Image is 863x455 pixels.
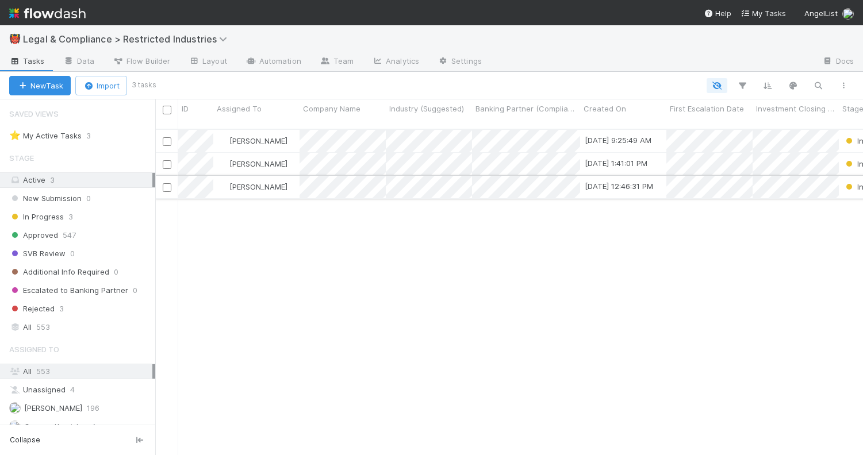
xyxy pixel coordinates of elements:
[229,159,287,168] span: [PERSON_NAME]
[68,210,73,224] span: 3
[9,130,21,140] span: ⭐
[475,103,577,114] span: Banking Partner (Compliance)
[182,103,189,114] span: ID
[236,53,310,71] a: Automation
[103,53,179,71] a: Flow Builder
[229,136,287,145] span: [PERSON_NAME]
[54,53,103,71] a: Data
[163,106,171,114] input: Toggle All Rows Selected
[9,338,59,361] span: Assigned To
[23,33,233,45] span: Legal & Compliance > Restricted Industries
[813,53,863,71] a: Docs
[9,402,21,414] img: avatar_2c958fe4-7690-4b4d-a881-c5dfc7d29e13.png
[75,76,127,95] button: Import
[9,302,55,316] span: Rejected
[86,129,102,143] span: 3
[585,134,651,146] div: [DATE] 9:25:49 AM
[9,55,45,67] span: Tasks
[9,173,152,187] div: Active
[842,8,854,20] img: avatar_c545aa83-7101-4841-8775-afeaaa9cc762.png
[179,53,236,71] a: Layout
[132,80,156,90] small: 3 tasks
[87,401,99,415] span: 196
[585,180,653,192] div: [DATE] 12:46:31 PM
[741,7,786,19] a: My Tasks
[70,246,75,261] span: 0
[756,103,836,114] span: Investment Closing Date
[59,302,64,316] span: 3
[310,53,363,71] a: Team
[229,182,287,191] span: [PERSON_NAME]
[133,283,137,298] span: 0
[24,403,82,412] span: [PERSON_NAME]
[218,135,287,146] div: [PERSON_NAME]
[584,103,626,114] span: Created On
[363,53,428,71] a: Analytics
[113,55,170,67] span: Flow Builder
[9,421,21,432] img: avatar_d1f4bd1b-0b26-4d9b-b8ad-69b413583d95.png
[218,136,228,145] img: avatar_c545aa83-7101-4841-8775-afeaaa9cc762.png
[114,265,118,279] span: 0
[218,159,228,168] img: avatar_c545aa83-7101-4841-8775-afeaaa9cc762.png
[9,246,66,261] span: SVB Review
[585,157,647,169] div: [DATE] 1:41:01 PM
[670,103,744,114] span: First Escalation Date
[9,146,34,169] span: Stage
[9,228,58,242] span: Approved
[10,435,40,445] span: Collapse
[93,419,96,434] span: 1
[9,383,152,397] div: Unassigned
[70,383,75,397] span: 4
[428,53,491,71] a: Settings
[86,191,91,206] span: 0
[9,364,152,379] div: All
[9,320,152,334] div: All
[218,158,287,169] div: [PERSON_NAME]
[804,9,838,18] span: AngelList
[24,422,88,431] span: Canyon Kornicker
[218,182,228,191] img: avatar_c545aa83-7101-4841-8775-afeaaa9cc762.png
[9,102,59,125] span: Saved Views
[9,265,109,279] span: Additional Info Required
[36,320,50,334] span: 553
[9,283,128,298] span: Escalated to Banking Partner
[163,137,171,146] input: Toggle Row Selected
[303,103,360,114] span: Company Name
[163,160,171,169] input: Toggle Row Selected
[218,181,287,192] div: [PERSON_NAME]
[217,103,262,114] span: Assigned To
[9,191,82,206] span: New Submission
[704,7,731,19] div: Help
[9,210,64,224] span: In Progress
[36,367,50,376] span: 553
[163,183,171,192] input: Toggle Row Selected
[9,3,86,23] img: logo-inverted-e16ddd16eac7371096b0.svg
[9,129,82,143] div: My Active Tasks
[9,76,71,95] button: NewTask
[741,9,786,18] span: My Tasks
[389,103,464,114] span: Industry (Suggested)
[9,34,21,44] span: 👹
[63,228,76,242] span: 547
[50,175,55,184] span: 3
